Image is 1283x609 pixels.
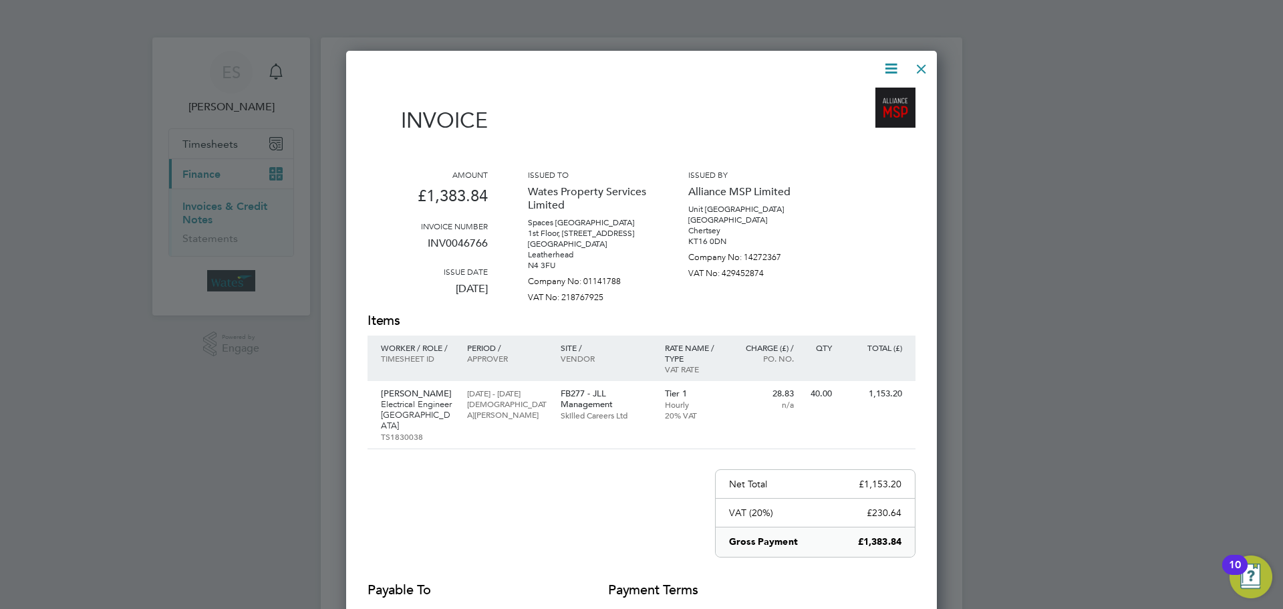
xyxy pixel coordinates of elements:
[665,410,723,420] p: 20% VAT
[368,180,488,221] p: £1,383.84
[867,507,901,519] p: £230.64
[368,581,568,600] h2: Payable to
[381,388,454,399] p: [PERSON_NAME]
[807,388,832,399] p: 40.00
[467,342,547,353] p: Period /
[381,353,454,364] p: Timesheet ID
[528,287,648,303] p: VAT No: 218767925
[368,277,488,312] p: [DATE]
[368,221,488,231] h3: Invoice number
[528,239,648,249] p: [GEOGRAPHIC_DATA]
[368,108,488,133] h1: Invoice
[467,398,547,420] p: [DEMOGRAPHIC_DATA][PERSON_NAME]
[467,353,547,364] p: Approver
[688,204,809,215] p: Unit [GEOGRAPHIC_DATA]
[845,342,902,353] p: Total (£)
[528,271,648,287] p: Company No: 01141788
[845,388,902,399] p: 1,153.20
[688,169,809,180] h3: Issued by
[688,236,809,247] p: KT16 0DN
[688,263,809,279] p: VAT No: 429452874
[736,353,794,364] p: Po. No.
[528,217,648,228] p: Spaces [GEOGRAPHIC_DATA]
[729,478,767,490] p: Net Total
[561,353,652,364] p: Vendor
[467,388,547,398] p: [DATE] - [DATE]
[368,169,488,180] h3: Amount
[665,342,723,364] p: Rate name / type
[561,388,652,410] p: FB277 - JLL Management
[381,342,454,353] p: Worker / Role /
[688,247,809,263] p: Company No: 14272367
[528,180,648,217] p: Wates Property Services Limited
[368,231,488,266] p: INV0046766
[665,388,723,399] p: Tier 1
[665,399,723,410] p: Hourly
[688,225,809,236] p: Chertsey
[528,228,648,239] p: 1st Floor, [STREET_ADDRESS]
[368,312,915,330] h2: Items
[875,88,915,128] img: alliancemsp-logo-remittance.png
[528,249,648,260] p: Leatherhead
[1229,565,1241,582] div: 10
[665,364,723,374] p: VAT rate
[368,266,488,277] h3: Issue date
[859,478,901,490] p: £1,153.20
[561,410,652,420] p: Skilled Careers Ltd
[381,431,454,442] p: TS1830038
[858,535,901,549] p: £1,383.84
[736,342,794,353] p: Charge (£) /
[729,507,773,519] p: VAT (20%)
[1230,556,1272,598] button: Open Resource Center, 10 new notifications
[608,581,728,600] h2: Payment terms
[807,342,832,353] p: QTY
[736,388,794,399] p: 28.83
[528,169,648,180] h3: Issued to
[561,342,652,353] p: Site /
[528,260,648,271] p: N4 3FU
[688,180,809,204] p: Alliance MSP Limited
[729,535,798,549] p: Gross Payment
[736,399,794,410] p: n/a
[688,215,809,225] p: [GEOGRAPHIC_DATA]
[381,399,454,431] p: Electrical Engineer [GEOGRAPHIC_DATA]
